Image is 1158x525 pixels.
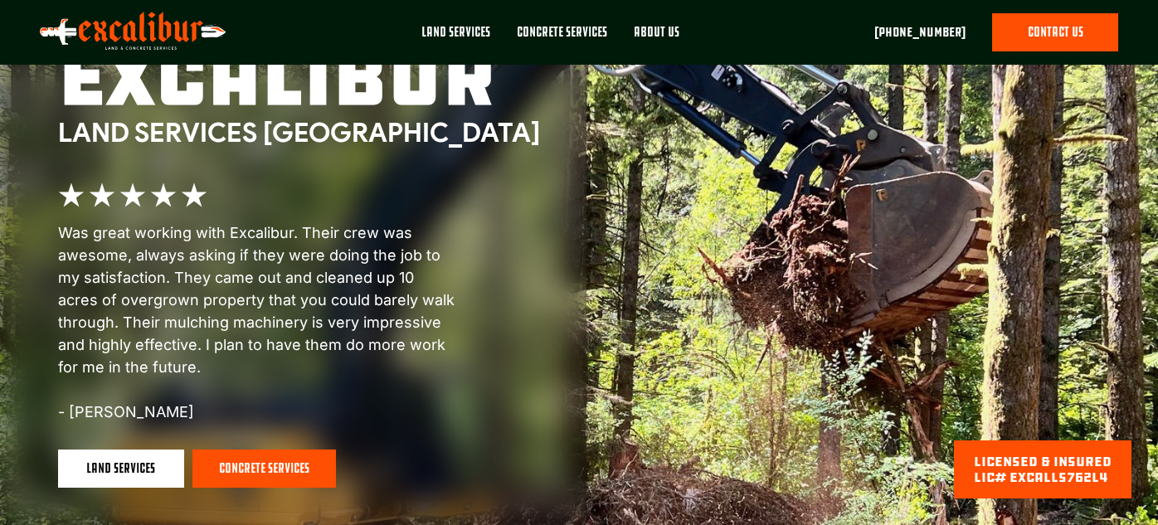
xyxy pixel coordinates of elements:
[58,450,184,488] a: land services
[58,37,540,117] h1: excalibur
[634,23,679,41] div: About Us
[974,454,1112,485] div: licensed & Insured lic# EXCALLS762L4
[58,221,456,423] p: Was great working with Excalibur. Their crew was awesome, always asking if they were doing the jo...
[620,13,693,65] a: About Us
[992,13,1118,51] a: contact us
[58,117,540,148] div: Land Services [GEOGRAPHIC_DATA]
[192,450,336,488] a: concrete services
[874,22,966,42] a: [PHONE_NUMBER]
